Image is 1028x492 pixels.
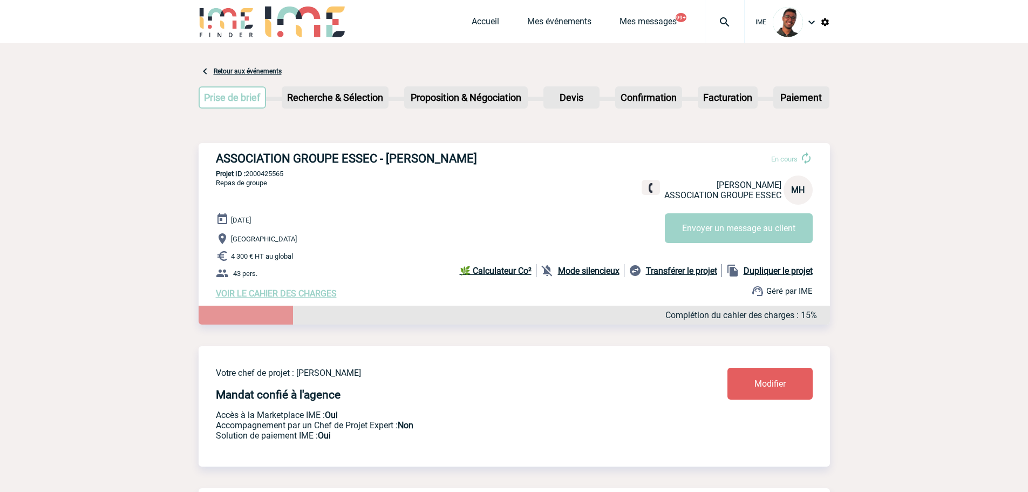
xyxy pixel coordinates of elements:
[646,266,717,276] b: Transférer le projet
[199,6,255,37] img: IME-Finder
[216,420,664,430] p: Prestation payante
[616,87,681,107] p: Confirmation
[231,235,297,243] span: [GEOGRAPHIC_DATA]
[726,264,739,277] img: file_copy-black-24dp.png
[216,179,267,187] span: Repas de groupe
[791,185,805,195] span: MH
[619,16,677,31] a: Mes messages
[472,16,499,31] a: Accueil
[744,266,813,276] b: Dupliquer le projet
[231,216,251,224] span: [DATE]
[646,183,656,193] img: fixe.png
[755,18,766,26] span: IME
[200,87,265,107] p: Prise de brief
[283,87,387,107] p: Recherche & Sélection
[231,252,293,260] span: 4 300 € HT au global
[754,379,786,389] span: Modifier
[318,430,331,441] b: Oui
[216,152,540,165] h3: ASSOCIATION GROUPE ESSEC - [PERSON_NAME]
[216,368,664,378] p: Votre chef de projet : [PERSON_NAME]
[405,87,527,107] p: Proposition & Négociation
[664,190,781,200] span: ASSOCIATION GROUPE ESSEC
[216,430,664,441] p: Conformité aux process achat client, Prise en charge de la facturation, Mutualisation de plusieur...
[214,68,282,75] a: Retour aux événements
[751,285,764,298] img: support.png
[216,410,664,420] p: Accès à la Marketplace IME :
[460,266,532,276] b: 🌿 Calculateur Co²
[699,87,757,107] p: Facturation
[544,87,598,107] p: Devis
[665,213,813,243] button: Envoyer un message au client
[216,288,337,299] a: VOIR LE CAHIER DES CHARGES
[766,286,813,296] span: Géré par IME
[558,266,619,276] b: Mode silencieux
[773,7,803,37] img: 124970-0.jpg
[398,420,413,430] b: Non
[216,170,246,178] b: Projet ID :
[771,155,798,163] span: En cours
[717,180,781,190] span: [PERSON_NAME]
[216,388,341,401] h4: Mandat confié à l'agence
[460,264,536,277] a: 🌿 Calculateur Co²
[774,87,828,107] p: Paiement
[199,170,830,178] p: 2000425565
[527,16,591,31] a: Mes événements
[233,269,257,278] span: 43 pers.
[325,410,338,420] b: Oui
[676,13,686,22] button: 99+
